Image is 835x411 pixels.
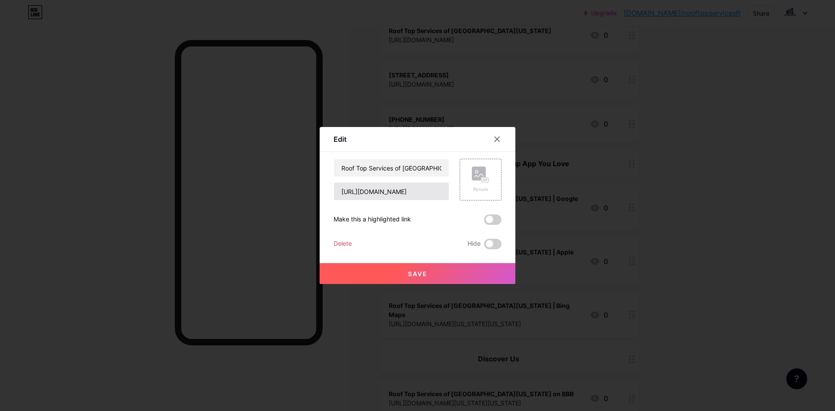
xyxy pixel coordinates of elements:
[334,183,449,200] input: URL
[408,270,428,277] span: Save
[334,239,352,249] div: Delete
[320,263,515,284] button: Save
[334,214,411,225] div: Make this a highlighted link
[468,239,481,249] span: Hide
[472,186,489,193] div: Picture
[334,159,449,177] input: Title
[334,134,347,144] div: Edit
